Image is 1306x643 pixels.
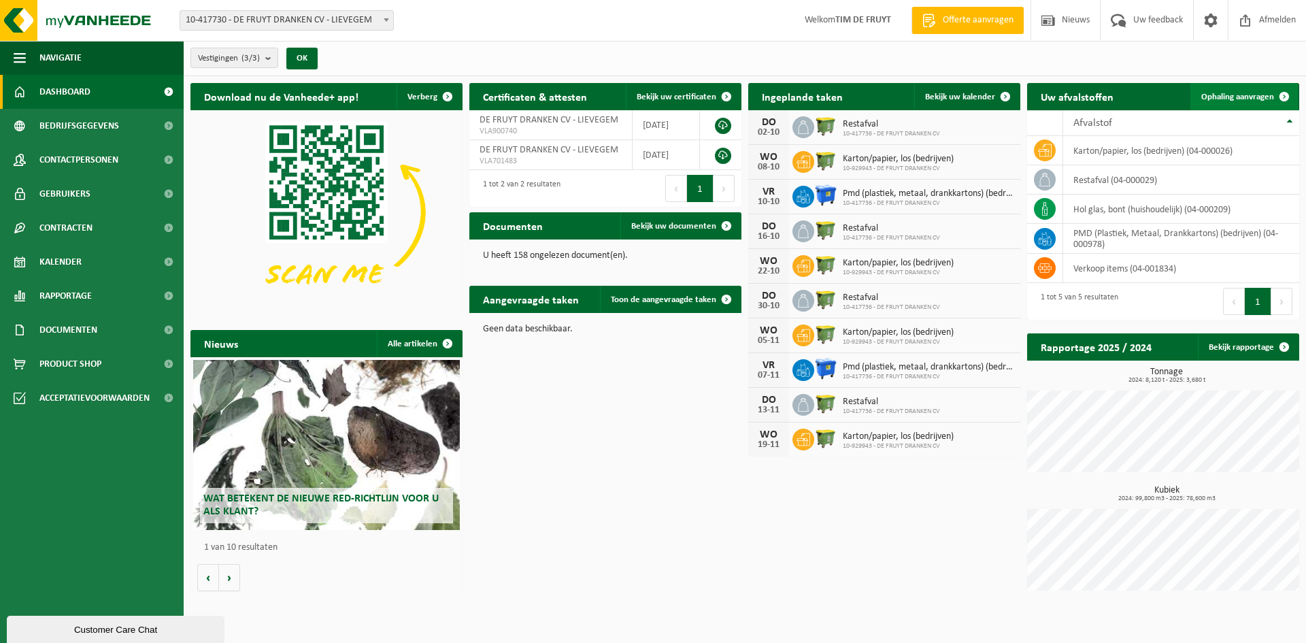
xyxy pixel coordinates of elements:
button: Previous [665,175,687,202]
a: Bekijk uw kalender [914,83,1019,110]
img: WB-1100-HPE-GN-50 [814,392,837,415]
div: 30-10 [755,301,782,311]
span: Karton/papier, los (bedrijven) [843,258,954,269]
img: WB-1100-HPE-GN-50 [814,253,837,276]
button: Next [1271,288,1292,315]
span: DE FRUYT DRANKEN CV - LIEVEGEM [480,115,618,125]
div: WO [755,429,782,440]
span: Toon de aangevraagde taken [611,295,716,304]
span: 10-417736 - DE FRUYT DRANKEN CV [843,199,1014,208]
span: Dashboard [39,75,90,109]
span: Ophaling aanvragen [1201,93,1274,101]
h3: Tonnage [1034,367,1299,384]
h2: Ingeplande taken [748,83,856,110]
span: 10-417730 - DE FRUYT DRANKEN CV - LIEVEGEM [180,10,394,31]
button: 1 [687,175,714,202]
div: VR [755,186,782,197]
span: Kalender [39,245,82,279]
span: 10-929943 - DE FRUYT DRANKEN CV [843,165,954,173]
img: WB-1100-HPE-BE-01 [814,357,837,380]
h2: Documenten [469,212,556,239]
count: (3/3) [241,54,260,63]
h2: Download nu de Vanheede+ app! [190,83,372,110]
span: Product Shop [39,347,101,381]
div: DO [755,221,782,232]
td: [DATE] [633,110,700,140]
div: 1 tot 5 van 5 resultaten [1034,286,1118,316]
td: [DATE] [633,140,700,170]
h3: Kubiek [1034,486,1299,502]
img: WB-1100-HPE-GN-50 [814,427,837,450]
div: 07-11 [755,371,782,380]
span: Contactpersonen [39,143,118,177]
a: Offerte aanvragen [911,7,1024,34]
span: 10-417736 - DE FRUYT DRANKEN CV [843,130,940,138]
span: Afvalstof [1073,118,1112,129]
a: Alle artikelen [377,330,461,357]
div: 19-11 [755,440,782,450]
span: Rapportage [39,279,92,313]
div: 10-10 [755,197,782,207]
div: DO [755,291,782,301]
span: Pmd (plastiek, metaal, drankkartons) (bedrijven) [843,362,1014,373]
div: 02-10 [755,128,782,137]
strong: TIM DE FRUYT [835,15,891,25]
span: 10-417736 - DE FRUYT DRANKEN CV [843,373,1014,381]
img: WB-1100-HPE-GN-50 [814,114,837,137]
td: PMD (Plastiek, Metaal, Drankkartons) (bedrijven) (04-000978) [1063,224,1299,254]
p: U heeft 158 ongelezen document(en). [483,251,728,261]
div: 16-10 [755,232,782,242]
a: Ophaling aanvragen [1190,83,1298,110]
span: 10-417736 - DE FRUYT DRANKEN CV [843,303,940,312]
span: 10-417730 - DE FRUYT DRANKEN CV - LIEVEGEM [180,11,393,30]
a: Bekijk rapportage [1198,333,1298,361]
span: Verberg [407,93,437,101]
span: Karton/papier, los (bedrijven) [843,431,954,442]
span: 10-417736 - DE FRUYT DRANKEN CV [843,234,940,242]
span: Bekijk uw documenten [631,222,716,231]
span: 10-417736 - DE FRUYT DRANKEN CV [843,408,940,416]
div: WO [755,256,782,267]
img: WB-1100-HPE-GN-50 [814,149,837,172]
span: Bekijk uw kalender [925,93,995,101]
a: Toon de aangevraagde taken [600,286,740,313]
span: Vestigingen [198,48,260,69]
button: Verberg [397,83,461,110]
span: Acceptatievoorwaarden [39,381,150,415]
span: Bekijk uw certificaten [637,93,716,101]
button: Previous [1223,288,1245,315]
span: Restafval [843,293,940,303]
p: 1 van 10 resultaten [204,543,456,553]
div: DO [755,395,782,406]
div: 22-10 [755,267,782,276]
a: Bekijk uw documenten [620,212,740,240]
div: VR [755,360,782,371]
a: Bekijk uw certificaten [626,83,740,110]
td: karton/papier, los (bedrijven) (04-000026) [1063,136,1299,165]
button: Next [714,175,735,202]
span: Karton/papier, los (bedrijven) [843,154,954,165]
span: Gebruikers [39,177,90,211]
div: DO [755,117,782,128]
div: WO [755,325,782,336]
span: VLA701483 [480,156,622,167]
button: Vorige [197,564,219,591]
span: 10-929943 - DE FRUYT DRANKEN CV [843,269,954,277]
span: Pmd (plastiek, metaal, drankkartons) (bedrijven) [843,188,1014,199]
div: WO [755,152,782,163]
div: 1 tot 2 van 2 resultaten [476,174,560,203]
iframe: chat widget [7,613,227,643]
span: Offerte aanvragen [939,14,1017,27]
span: 10-929943 - DE FRUYT DRANKEN CV [843,338,954,346]
span: DE FRUYT DRANKEN CV - LIEVEGEM [480,145,618,155]
span: Wat betekent de nieuwe RED-richtlijn voor u als klant? [203,493,439,517]
button: OK [286,48,318,69]
span: 10-929943 - DE FRUYT DRANKEN CV [843,442,954,450]
h2: Aangevraagde taken [469,286,592,312]
td: hol glas, bont (huishoudelijk) (04-000209) [1063,195,1299,224]
img: Download de VHEPlus App [190,110,463,314]
span: 2024: 99,800 m3 - 2025: 78,600 m3 [1034,495,1299,502]
button: Vestigingen(3/3) [190,48,278,68]
h2: Certificaten & attesten [469,83,601,110]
